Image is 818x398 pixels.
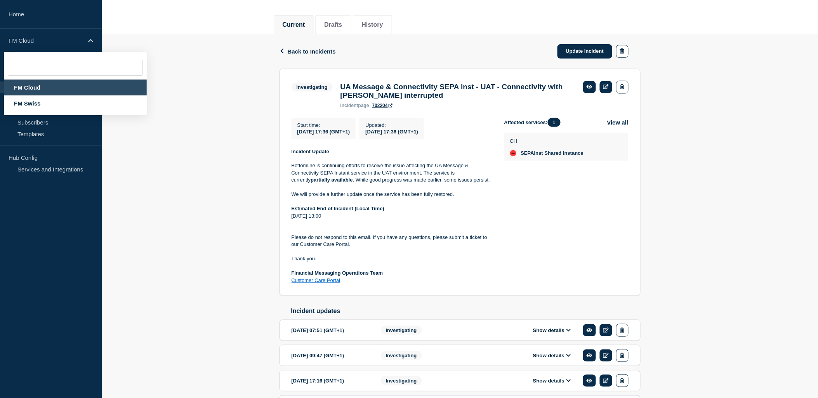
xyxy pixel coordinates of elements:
span: Investigating [292,83,333,92]
span: Back to Incidents [288,48,336,55]
p: Start time : [297,122,350,128]
button: Show details [531,377,573,384]
div: [DATE] 09:47 (GMT+1) [292,349,369,362]
span: incident [340,103,358,108]
button: Current [283,21,305,28]
strong: Estimated End of Incident (Local Time) [292,206,385,211]
span: SEPAinst Shared Instance [521,150,584,156]
div: down [510,150,516,156]
button: History [362,21,383,28]
p: FM Cloud [9,37,83,44]
p: Updated : [365,122,418,128]
a: Customer Care Portal [292,277,340,283]
p: Bottomline is continuing efforts to resolve the issue affecting the UA Message & Connectivity SEP... [292,162,492,183]
p: Thank you. [292,255,492,262]
strong: Incident Update [292,149,330,154]
button: Show details [531,327,573,334]
p: CH [510,138,584,144]
p: page [340,103,369,108]
button: Drafts [324,21,342,28]
a: 702204 [372,103,393,108]
div: [DATE] 17:36 (GMT+1) [365,128,418,135]
button: Back to Incidents [280,48,336,55]
a: Update incident [557,44,613,59]
strong: Financial Messaging Operations Team [292,270,383,276]
span: Investigating [381,376,422,385]
span: Investigating [381,351,422,360]
span: 1 [548,118,561,127]
button: Show details [531,352,573,359]
strong: partially available [311,177,353,183]
div: [DATE] 07:51 (GMT+1) [292,324,369,337]
span: [DATE] 17:36 (GMT+1) [297,129,350,135]
div: FM Swiss [4,95,147,111]
h2: Incident updates [291,308,641,315]
div: FM Cloud [4,80,147,95]
h3: UA Message & Connectivity SEPA inst - UAT - Connectivity with [PERSON_NAME] interrupted [340,83,575,100]
p: [DATE] 13:00 [292,213,492,220]
span: Investigating [381,326,422,335]
span: Affected services: [504,118,564,127]
p: We will provide a further update once the service has been fully restored. [292,191,492,198]
p: Please do not respond to this email. If you have any questions, please submit a ticket to our Cus... [292,234,492,248]
button: View all [607,118,629,127]
div: [DATE] 17:16 (GMT+1) [292,374,369,387]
